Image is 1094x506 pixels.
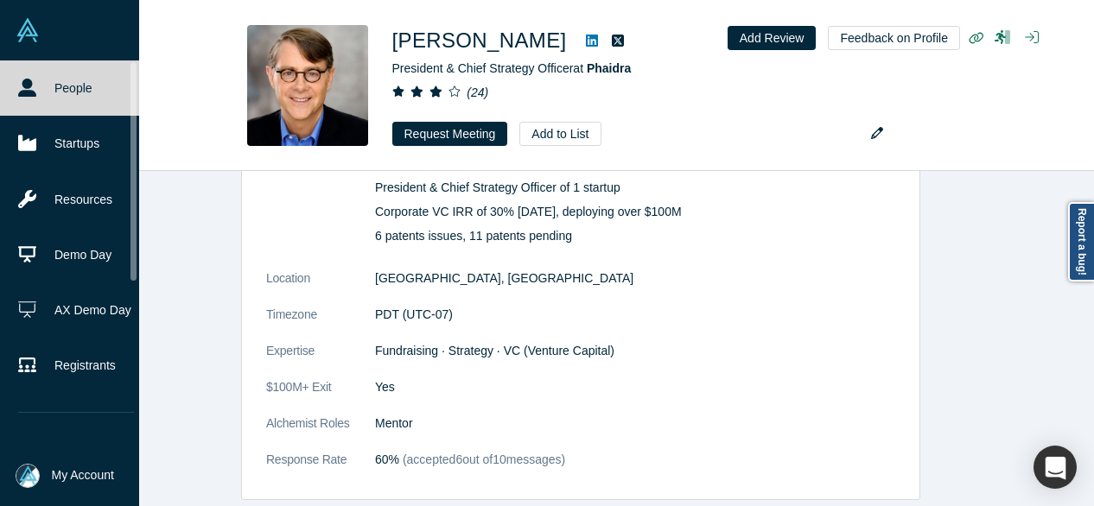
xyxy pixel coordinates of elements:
dd: PDT (UTC-07) [375,306,895,324]
span: 60% [375,452,399,466]
span: President & Chief Strategy Officer at [392,61,632,75]
span: My Account [52,466,114,484]
a: Phaidra [587,61,631,75]
dt: Timezone [266,306,375,342]
span: Fundraising · Strategy · VC (Venture Capital) [375,344,614,357]
button: Add Review [728,26,817,50]
dt: Alchemist Roles [266,414,375,451]
dt: Expertise [266,342,375,378]
dd: [GEOGRAPHIC_DATA], [GEOGRAPHIC_DATA] [375,269,895,288]
p: Corporate VC IRR of 30% [DATE], deploying over $100M [375,203,895,221]
dt: Summary [266,106,375,269]
dd: Mentor [375,414,895,433]
img: Alchemist Vault Logo [16,18,40,42]
span: (accepted 6 out of 10 messages) [399,452,565,466]
h1: [PERSON_NAME] [392,25,567,56]
button: Feedback on Profile [828,26,960,50]
img: Robert Locke's Profile Image [247,25,368,146]
button: Request Meeting [392,122,508,146]
img: Mia Scott's Account [16,464,40,488]
dt: Response Rate [266,451,375,487]
p: President & Chief Strategy Officer of 1 startup [375,179,895,197]
dt: Location [266,269,375,306]
i: ( 24 ) [467,85,488,99]
p: 6 patents issues, 11 patents pending [375,227,895,245]
button: Add to List [519,122,601,146]
dt: $100M+ Exit [266,378,375,414]
a: Report a bug! [1068,202,1094,281]
dd: Yes [375,378,895,396]
button: My Account [16,464,114,488]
